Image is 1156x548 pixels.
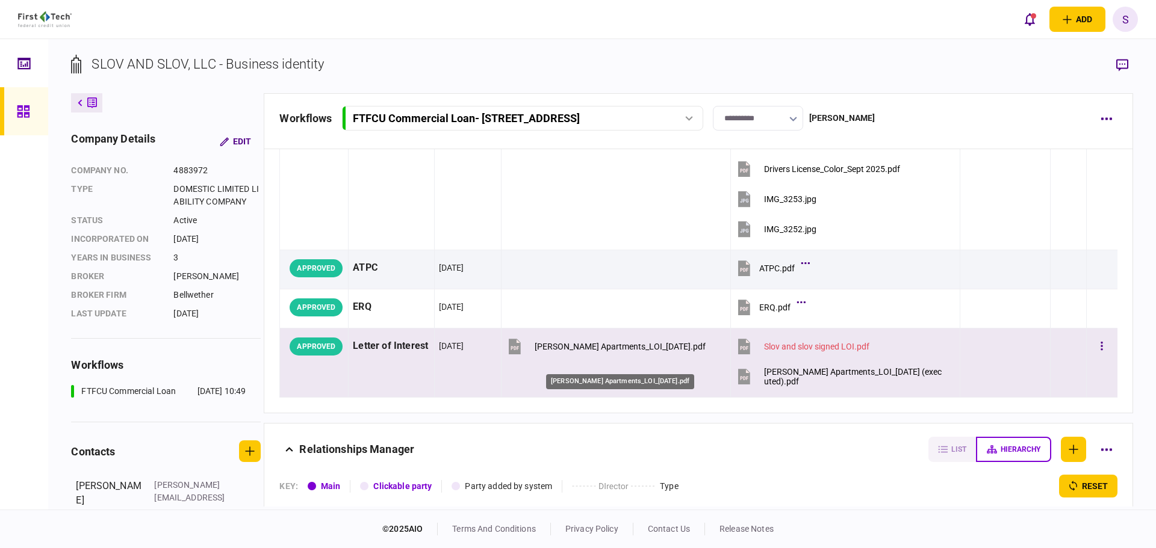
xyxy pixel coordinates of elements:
[439,262,464,274] div: [DATE]
[71,164,161,177] div: company no.
[1059,475,1117,497] button: reset
[735,363,946,390] button: Margaret Apartments_LOI_08.28.25 (executed).pdf
[565,524,618,534] a: privacy policy
[197,385,246,398] div: [DATE] 10:49
[71,233,161,245] div: incorporated on
[173,307,261,320] div: [DATE]
[373,480,432,493] div: Clickable party
[928,437,976,462] button: list
[764,342,869,351] div: Slov and slov signed LOI.pdf
[759,263,795,273] div: ATPC.pdf
[290,298,343,316] div: APPROVED
[71,131,155,152] div: company details
[173,233,261,245] div: [DATE]
[173,270,261,283] div: [PERSON_NAME]
[735,333,869,360] button: Slov and slov signed LOI.pdf
[353,294,429,321] div: ERQ
[353,254,429,282] div: ATPC
[759,303,791,312] div: ERQ.pdf
[976,437,1051,462] button: hierarchy
[353,333,429,360] div: Letter of Interest
[1017,7,1042,32] button: open notifications list
[1113,7,1138,32] button: S
[764,224,816,234] div: IMG_3252.jpg
[648,524,690,534] a: contact us
[353,112,580,125] div: FTFCU Commercial Loan - [STREET_ADDRESS]
[764,367,946,386] div: Margaret Apartments_LOI_08.28.25 (executed).pdf
[71,214,161,227] div: status
[660,480,679,493] div: Type
[439,340,464,352] div: [DATE]
[764,194,816,204] div: IMG_3253.jpg
[735,254,807,282] button: ATPC.pdf
[809,112,875,125] div: [PERSON_NAME]
[71,289,161,301] div: broker firm
[465,480,552,493] div: Party added by system
[81,385,176,398] div: FTFCU Commercial Loan
[321,480,341,493] div: Main
[764,164,900,174] div: Drivers License_Color_Sept 2025.pdf
[71,443,115,460] div: contacts
[506,333,706,360] button: Margaret Apartments_LOI_08.28.25.pdf
[735,294,803,321] button: ERQ.pdf
[173,164,261,177] div: 4883972
[279,480,298,493] div: KEY :
[92,54,324,74] div: SLOV AND SLOV, LLC - Business identity
[342,106,703,131] button: FTFCU Commercial Loan- [STREET_ADDRESS]
[735,215,816,242] button: IMG_3252.jpg
[735,185,816,212] button: IMG_3253.jpg
[71,357,261,373] div: workflows
[71,307,161,320] div: last update
[452,524,536,534] a: terms and conditions
[279,110,332,126] div: workflows
[71,183,161,208] div: Type
[173,251,261,264] div: 3
[173,214,261,227] div: Active
[1001,445,1040,454] span: hierarchy
[290,337,343,356] div: APPROVED
[173,289,261,301] div: Bellwether
[173,183,261,208] div: DOMESTIC LIMITED LIABILITY COMPANY
[719,524,774,534] a: release notes
[546,374,694,389] div: [PERSON_NAME] Apartments_LOI_[DATE].pdf
[154,479,232,529] div: [PERSON_NAME][EMAIL_ADDRESS][PERSON_NAME][DOMAIN_NAME]
[951,445,966,454] span: list
[71,270,161,283] div: Broker
[1049,7,1105,32] button: open adding identity options
[18,11,72,27] img: client company logo
[299,437,414,462] div: Relationships Manager
[382,523,438,535] div: © 2025 AIO
[71,251,161,264] div: years in business
[735,155,900,182] button: Drivers License_Color_Sept 2025.pdf
[210,131,261,152] button: Edit
[71,385,246,398] a: FTFCU Commercial Loan[DATE] 10:49
[439,301,464,313] div: [DATE]
[290,259,343,277] div: APPROVED
[535,342,706,351] div: Margaret Apartments_LOI_08.28.25.pdf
